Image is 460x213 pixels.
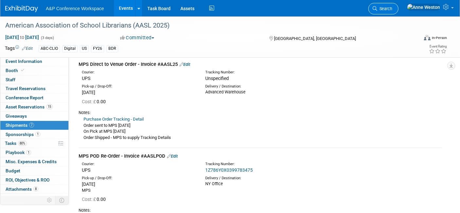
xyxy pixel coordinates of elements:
[82,181,195,187] div: [DATE]
[82,75,195,82] div: UPS
[82,162,195,167] div: Courier:
[4,195,15,201] span: more
[6,159,57,164] span: Misc. Expenses & Credits
[0,84,68,93] a: Travel Reservations
[0,66,68,75] a: Booth
[5,6,38,12] img: ExhibitDay
[82,70,195,75] div: Courier:
[79,153,442,160] div: MPS POD Re-Order - Invoice #AASLPOD
[0,57,68,66] a: Event Information
[29,123,34,127] span: 7
[82,84,195,89] div: Pick-up / Drop-Off:
[6,186,38,192] span: Attachments
[429,45,447,48] div: Event Rating
[179,62,190,67] a: Edit
[26,150,31,155] span: 1
[79,116,442,141] div: Order sent to MPS [DATE] On Pick at MPS [DATE] Order Shipped - MPS to supply Tracking Details
[205,76,229,81] span: Unspecified
[82,197,97,202] span: Cost: £
[6,95,44,100] span: Conference Report
[6,104,53,109] span: Asset Reservations
[82,99,97,104] span: Cost: £
[205,176,319,181] div: Delivery / Destination:
[167,154,178,159] a: Edit
[0,176,68,184] a: ROI, Objectives & ROO
[6,77,15,82] span: Staff
[44,196,55,204] td: Personalize Event Tab Strip
[3,20,409,31] div: American Association of School Librarians (AASL 2025)
[6,113,27,119] span: Giveaways
[82,99,108,104] span: 0.00
[0,93,68,102] a: Conference Report
[205,84,319,89] div: Delivery / Destination:
[33,186,38,191] span: 8
[82,187,195,193] div: MPS
[46,104,53,109] span: 15
[5,45,33,52] td: Tags
[0,75,68,84] a: Staff
[205,167,253,173] a: 1Z786Y0X0399783475
[62,45,78,52] div: Digital
[19,35,25,40] span: to
[82,176,195,181] div: Pick-up / Drop-Off:
[377,6,392,11] span: Search
[79,110,442,116] div: Notes:
[21,68,24,72] i: Booth reservation complete
[83,117,144,122] a: Purchase Order Tracking - Detail
[432,35,447,40] div: In-Person
[82,197,108,202] span: 0.00
[274,36,356,41] span: [GEOGRAPHIC_DATA], [GEOGRAPHIC_DATA]
[6,168,20,173] span: Budget
[0,185,68,194] a: Attachments8
[106,45,118,52] div: BDR
[82,89,195,96] div: [DATE]
[0,121,68,130] a: Shipments7
[6,177,49,183] span: ROI, Objectives & ROO
[91,45,104,52] div: FY26
[0,130,68,139] a: Sponsorships1
[5,34,39,40] span: [DATE] [DATE]
[205,89,319,95] div: Advanced Warehouse
[82,167,195,173] div: UPS
[6,132,40,137] span: Sponsorships
[6,59,42,64] span: Event Information
[6,86,46,91] span: Travel Reservations
[55,196,69,204] td: Toggle Event Tabs
[35,132,40,137] span: 1
[0,148,68,157] a: Playbook1
[0,157,68,166] a: Misc. Expenses & Credits
[205,162,350,167] div: Tracking Number:
[407,4,440,11] img: Anne Weston
[80,45,89,52] div: US
[368,3,398,14] a: Search
[46,6,104,11] span: A&P Conference Workspace
[40,36,54,40] span: (3 days)
[205,70,350,75] div: Tracking Number:
[6,123,34,128] span: Shipments
[0,194,68,203] a: more
[381,34,447,44] div: Event Format
[118,34,157,41] button: Committed
[424,35,431,40] img: Format-Inperson.png
[22,46,33,51] a: Edit
[0,112,68,121] a: Giveaways
[0,139,68,148] a: Tasks80%
[18,141,27,146] span: 80%
[79,61,442,68] div: MPS Direct to Venue Order - Invoice #AASL25
[205,181,319,187] div: NY Office
[6,68,26,73] span: Booth
[0,166,68,175] a: Budget
[5,141,27,146] span: Tasks
[0,103,68,111] a: Asset Reservations15
[39,45,60,52] div: ABC-CLIO
[6,150,31,155] span: Playbook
